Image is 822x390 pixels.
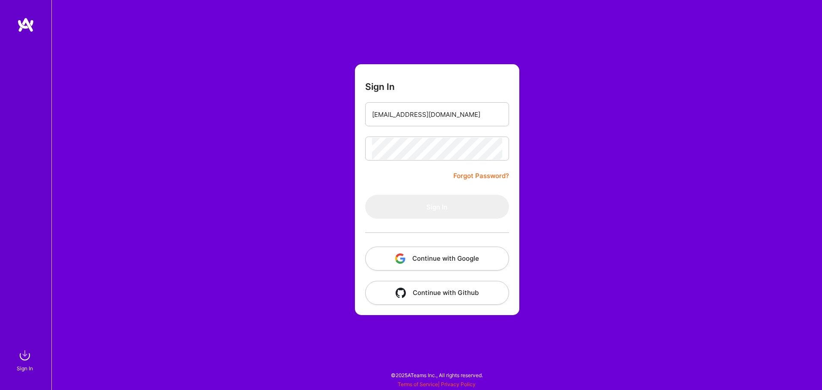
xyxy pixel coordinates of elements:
[398,381,476,387] span: |
[395,253,405,264] img: icon
[372,104,502,125] input: Email...
[441,381,476,387] a: Privacy Policy
[365,247,509,271] button: Continue with Google
[365,281,509,305] button: Continue with Github
[18,347,33,373] a: sign inSign In
[365,81,395,92] h3: Sign In
[396,288,406,298] img: icon
[398,381,438,387] a: Terms of Service
[17,364,33,373] div: Sign In
[51,364,822,386] div: © 2025 ATeams Inc., All rights reserved.
[16,347,33,364] img: sign in
[453,171,509,181] a: Forgot Password?
[365,195,509,219] button: Sign In
[17,17,34,33] img: logo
